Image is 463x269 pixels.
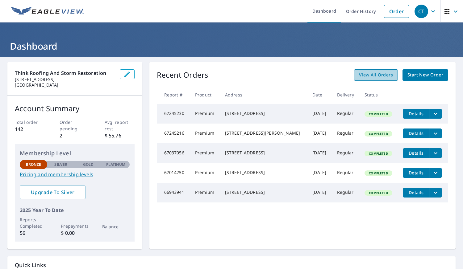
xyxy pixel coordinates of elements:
td: 66943941 [157,183,190,202]
a: Start New Order [403,69,448,81]
p: $ 0.00 [61,229,88,237]
td: [DATE] [307,183,332,202]
p: [STREET_ADDRESS] [15,77,115,82]
a: Upgrade To Silver [20,185,86,199]
h1: Dashboard [7,40,456,52]
th: Delivery [332,86,360,104]
td: [DATE] [307,143,332,163]
span: Start New Order [407,71,443,79]
p: Reports Completed [20,216,47,229]
td: Premium [190,163,220,183]
p: Total order [15,119,45,125]
td: [DATE] [307,104,332,124]
p: Membership Level [20,149,130,157]
button: filesDropdownBtn-66943941 [429,188,442,198]
th: Report # [157,86,190,104]
p: Order pending [60,119,90,132]
td: Regular [332,124,360,143]
td: 67245216 [157,124,190,143]
p: Silver [54,162,67,167]
td: Regular [332,104,360,124]
div: [STREET_ADDRESS] [225,110,303,116]
button: detailsBtn-67245230 [403,109,429,119]
div: [STREET_ADDRESS] [225,169,303,176]
button: detailsBtn-67245216 [403,128,429,138]
button: filesDropdownBtn-67245230 [429,109,442,119]
p: 56 [20,229,47,237]
span: Completed [365,151,391,156]
p: [GEOGRAPHIC_DATA] [15,82,115,88]
td: Regular [332,183,360,202]
button: filesDropdownBtn-67014250 [429,168,442,178]
p: Gold [83,162,94,167]
p: Prepayments [61,223,88,229]
span: Upgrade To Silver [25,189,81,196]
button: filesDropdownBtn-67037056 [429,148,442,158]
img: EV Logo [11,7,84,16]
td: 67245230 [157,104,190,124]
th: Date [307,86,332,104]
td: 67014250 [157,163,190,183]
p: Recent Orders [157,69,209,81]
td: Premium [190,124,220,143]
span: Details [407,150,425,156]
td: [DATE] [307,163,332,183]
td: Premium [190,143,220,163]
th: Address [220,86,308,104]
span: Completed [365,191,391,195]
span: Details [407,130,425,136]
div: [STREET_ADDRESS] [225,150,303,156]
p: Balance [102,223,130,230]
p: Platinum [106,162,126,167]
th: Product [190,86,220,104]
a: View All Orders [354,69,398,81]
p: 2025 Year To Date [20,206,130,214]
p: 2 [60,132,90,139]
span: Details [407,190,425,195]
div: CT [415,5,428,18]
td: Regular [332,163,360,183]
p: Account Summary [15,103,135,114]
td: [DATE] [307,124,332,143]
p: Quick Links [15,261,448,269]
p: $ 55.76 [105,132,135,139]
td: Premium [190,183,220,202]
span: Completed [365,132,391,136]
td: Premium [190,104,220,124]
span: Completed [365,171,391,175]
td: 67037056 [157,143,190,163]
span: Completed [365,112,391,116]
button: detailsBtn-67037056 [403,148,429,158]
button: detailsBtn-67014250 [403,168,429,178]
button: detailsBtn-66943941 [403,188,429,198]
p: Think Roofing and Storm Restoration [15,69,115,77]
div: [STREET_ADDRESS] [225,189,303,195]
span: View All Orders [359,71,393,79]
div: [STREET_ADDRESS][PERSON_NAME] [225,130,303,136]
a: Order [384,5,409,18]
button: filesDropdownBtn-67245216 [429,128,442,138]
th: Status [360,86,398,104]
a: Pricing and membership levels [20,171,130,178]
span: Details [407,111,425,116]
td: Regular [332,143,360,163]
span: Details [407,170,425,176]
p: Avg. report cost [105,119,135,132]
p: 142 [15,125,45,133]
p: Bronze [26,162,41,167]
